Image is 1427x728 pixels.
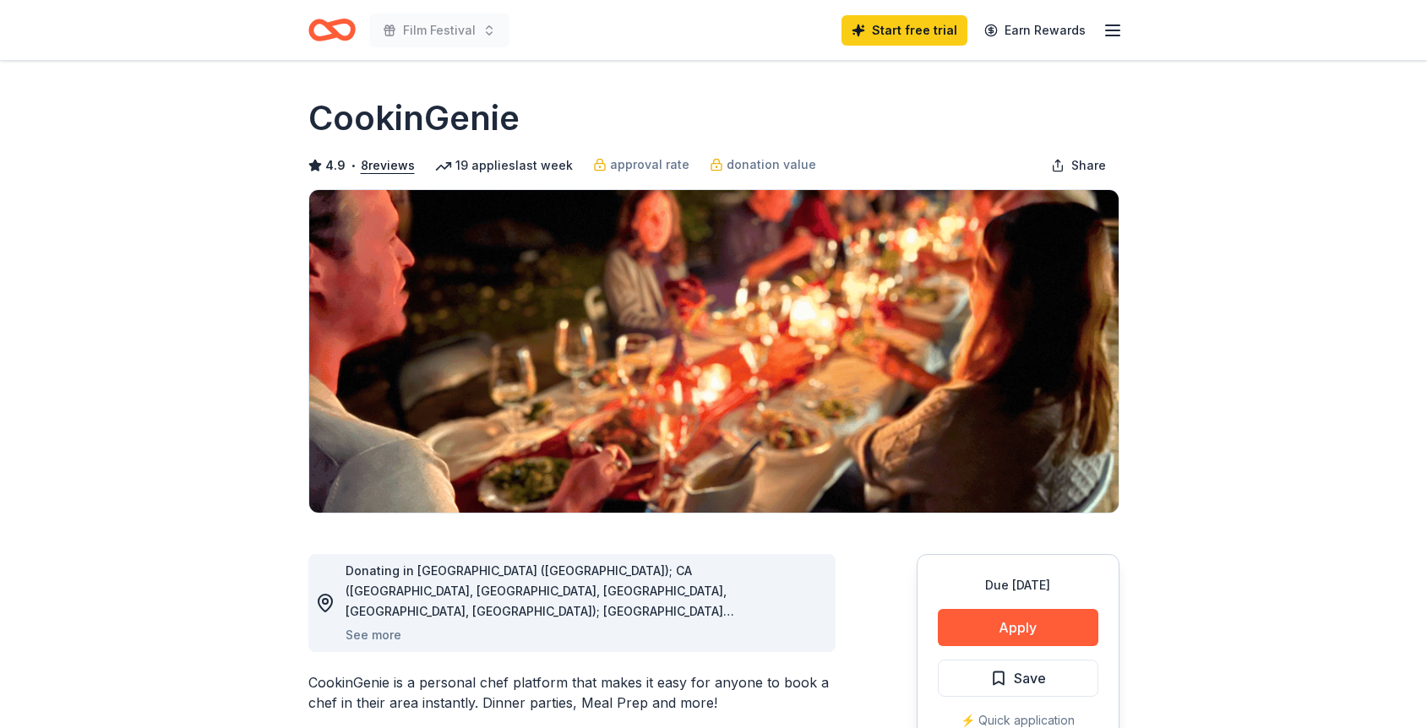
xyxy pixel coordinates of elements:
div: Due [DATE] [938,575,1098,595]
a: Start free trial [841,15,967,46]
span: Share [1071,155,1106,176]
button: See more [346,625,401,645]
span: approval rate [610,155,689,175]
span: 4.9 [325,155,346,176]
img: Image for CookinGenie [309,190,1119,513]
button: Film Festival [369,14,509,47]
a: donation value [710,155,816,175]
button: 8reviews [361,155,415,176]
h1: CookinGenie [308,95,520,142]
div: 19 applies last week [435,155,573,176]
a: approval rate [593,155,689,175]
span: donation value [727,155,816,175]
a: Earn Rewards [974,15,1096,46]
button: Share [1038,149,1119,182]
button: Apply [938,609,1098,646]
span: Film Festival [403,20,476,41]
button: Save [938,660,1098,697]
div: CookinGenie is a personal chef platform that makes it easy for anyone to book a chef in their are... [308,672,836,713]
a: Home [308,10,356,50]
span: Save [1014,667,1046,689]
span: • [350,159,356,172]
